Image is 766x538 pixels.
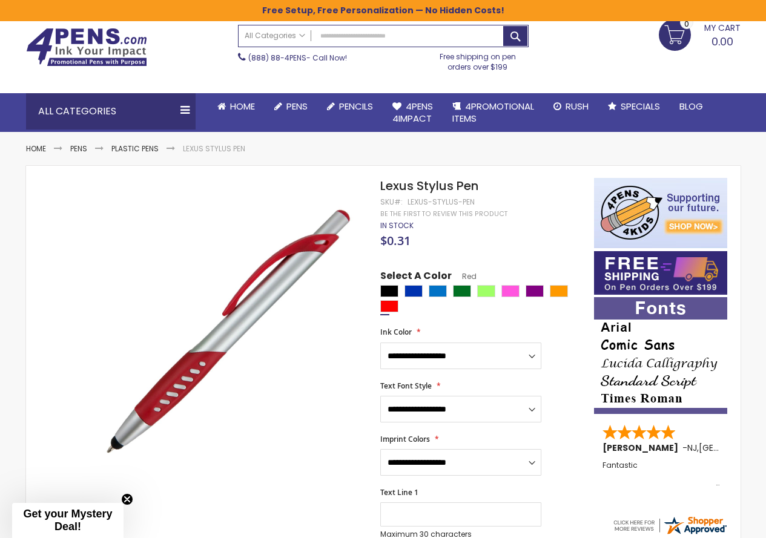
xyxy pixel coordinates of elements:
span: Home [230,100,255,113]
span: In stock [380,220,414,231]
a: Pens [265,93,317,120]
div: Blue [404,285,423,297]
div: Purple [526,285,544,297]
div: Green Light [477,285,495,297]
a: Home [26,143,46,154]
img: 4Pens Custom Pens and Promotional Products [26,28,147,67]
a: Home [208,93,265,120]
span: $0.31 [380,232,411,249]
span: Text Line 1 [380,487,418,497]
span: 0 [684,18,689,30]
a: Pens [70,143,87,154]
strong: SKU [380,197,403,207]
div: Availability [380,221,414,231]
span: Ink Color [380,327,412,337]
a: 0.00 0 [659,19,741,49]
span: Specials [621,100,660,113]
div: Fantastic [603,461,720,487]
a: Pencils [317,93,383,120]
span: 4Pens 4impact [392,100,433,125]
div: Get your Mystery Deal!Close teaser [12,503,124,538]
span: Lexus Stylus Pen [380,177,478,194]
div: Pink [501,285,520,297]
img: 4pens.com widget logo [612,514,728,536]
img: lexus_side_red_1.jpg [88,195,365,472]
div: Red [380,300,398,312]
div: Green [453,285,471,297]
img: Free shipping on orders over $199 [594,251,727,295]
span: NJ [687,442,697,454]
span: Red [452,271,477,281]
a: Blog [670,93,713,120]
span: Get your Mystery Deal! [23,508,112,533]
a: All Categories [239,25,311,45]
span: Rush [566,100,589,113]
span: [PERSON_NAME] [603,442,682,454]
img: 4pens 4 kids [594,178,727,248]
div: Lexus-Stylus-Pen [408,197,475,207]
li: Lexus Stylus Pen [183,144,245,154]
a: Plastic Pens [111,143,159,154]
div: Black [380,285,398,297]
span: Pens [286,100,308,113]
img: font-personalization-examples [594,297,727,414]
span: 0.00 [712,34,733,49]
span: Text Font Style [380,381,432,391]
a: 4PROMOTIONALITEMS [443,93,544,133]
a: 4Pens4impact [383,93,443,133]
a: Rush [544,93,598,120]
div: Orange [550,285,568,297]
div: All Categories [26,93,196,130]
span: Pencils [339,100,373,113]
span: - Call Now! [248,53,347,63]
div: Free shipping on pen orders over $199 [427,47,529,71]
span: Select A Color [380,269,452,286]
button: Close teaser [121,493,133,505]
a: (888) 88-4PENS [248,53,306,63]
span: Blog [679,100,703,113]
span: 4PROMOTIONAL ITEMS [452,100,534,125]
span: All Categories [245,31,305,41]
a: Specials [598,93,670,120]
div: Blue Light [429,285,447,297]
a: Be the first to review this product [380,209,507,218]
span: Imprint Colors [380,434,430,444]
